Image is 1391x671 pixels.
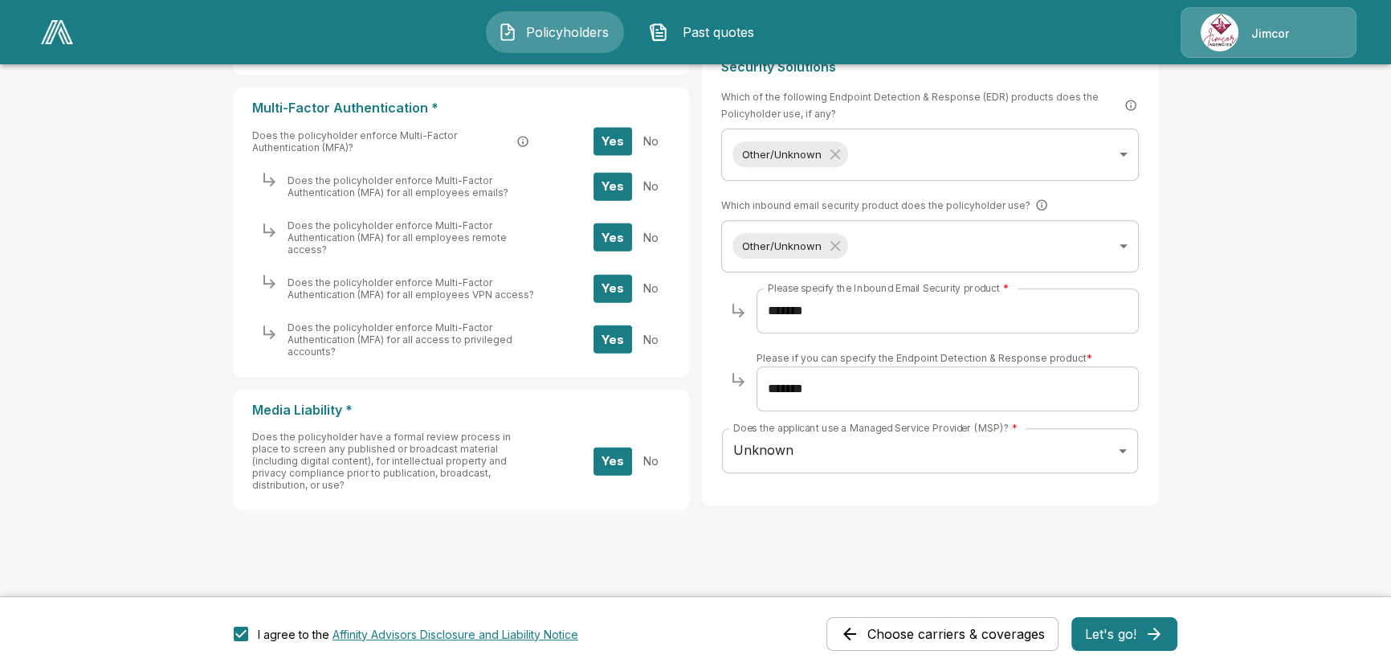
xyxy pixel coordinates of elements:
[498,23,517,42] img: Policyholders Icon
[252,129,512,153] span: Does the policyholder enforce Multi-Factor Authentication (MFA)?
[594,172,632,200] button: Yes
[288,321,512,358] span: Does the policyholder enforce Multi-Factor Authentication (MFA) for all access to privileged acco...
[594,274,632,302] button: Yes
[732,237,831,256] span: Other/Unknown
[722,428,1138,473] div: Unknown
[594,127,632,155] button: Yes
[288,276,534,301] span: Does the policyholder enforce Multi-Factor Authentication (MFA) for all employees VPN access?
[732,145,831,164] span: Other/Unknown
[768,281,1008,295] label: Please specify the Inbound Email Security product
[594,325,632,354] button: Yes
[486,11,624,53] button: Policyholders IconPolicyholders
[1071,617,1177,651] button: Let's go!
[594,223,632,252] button: Yes
[252,431,511,491] span: Does the policyholder have a formal review process in place to screen any published or broadcast ...
[594,447,632,475] button: Yes
[252,403,670,418] p: Media Liability *
[826,617,1059,651] button: Choose carriers & coverages
[288,174,508,198] span: Does the policyholder enforce Multi-Factor Authentication (MFA) for all employees emails?
[524,23,612,42] span: Policyholders
[1034,197,1050,213] button: SEG (Secure Email Gateway) is a security solution that filters and scans incoming emails to prote...
[1123,97,1139,113] button: EDR (Endpoint Detection and Response) is a cybersecurity technology that continuously monitors an...
[631,274,670,302] button: No
[757,350,1139,366] h6: Please if you can specify the Endpoint Detection & Response product
[631,447,670,475] button: No
[631,172,670,200] button: No
[631,223,670,252] button: No
[721,88,1139,122] span: Which of the following Endpoint Detection & Response (EDR) products does the Policyholder use, if...
[41,20,73,44] img: AA Logo
[637,11,775,53] button: Past quotes IconPast quotes
[721,220,1139,272] div: Without label
[732,141,848,167] div: Other/Unknown
[631,325,670,354] button: No
[721,197,1050,214] span: Which inbound email security product does the policyholder use?
[332,626,578,643] button: I agree to the
[258,626,578,643] div: I agree to the
[252,100,670,116] p: Multi-Factor Authentication *
[288,219,507,256] span: Does the policyholder enforce Multi-Factor Authentication (MFA) for all employees remote access?
[631,127,670,155] button: No
[649,23,668,42] img: Past quotes Icon
[721,59,1139,75] p: Security Solutions
[721,129,1139,181] div: Without label
[675,23,763,42] span: Past quotes
[515,133,531,149] button: Multi-Factor Authentication (MFA) is a security process that requires users to provide two or mor...
[733,421,1018,435] label: Does the applicant use a Managed Service Provider (MSP)?
[732,233,848,259] div: Other/Unknown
